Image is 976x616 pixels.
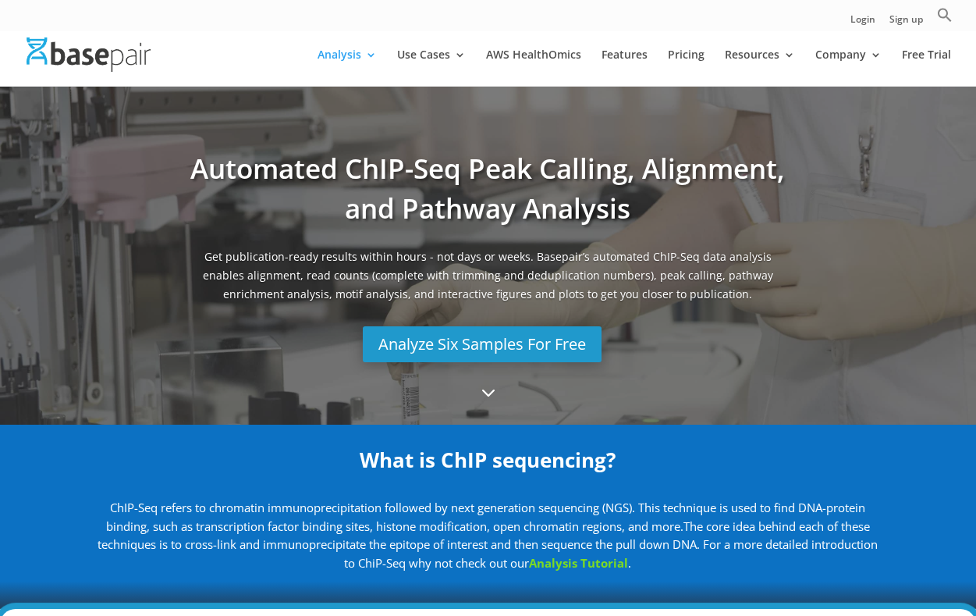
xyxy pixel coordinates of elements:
a: Company [815,49,882,86]
a: Analyze Six Samples For Free [363,326,602,362]
a: AWS HealthOmics [486,49,581,86]
a: Analysis Tutorial [529,555,628,571]
a: Features [602,49,648,86]
p: . For a more detailed introduction to ChiP-Seq why not check out our . [98,499,878,573]
a: Pricing [668,49,704,86]
a: Use Cases [397,49,466,86]
a: Free Trial [902,49,951,86]
a: Login [850,15,875,31]
span: 3 [474,378,502,405]
a: Resources [725,49,795,86]
span: Get publication-ready results within hours - not days or weeks. Basepair’s automated ChIP-Seq dat... [183,247,792,311]
img: Basepair [27,37,151,71]
a: 3 [474,378,502,409]
svg: Search [937,7,953,23]
span: ChIP-Seq refers to chromatin immunoprecipitation followed by next generation sequencing (NGS). Th... [106,500,866,534]
a: Sign up [889,15,923,31]
a: Analysis [318,49,377,86]
a: Search Icon Link [937,7,953,31]
h1: Automated ChIP-Seq Peak Calling, Alignment, and Pathway Analysis [183,149,792,247]
strong: What is ChIP sequencing? [360,446,616,474]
